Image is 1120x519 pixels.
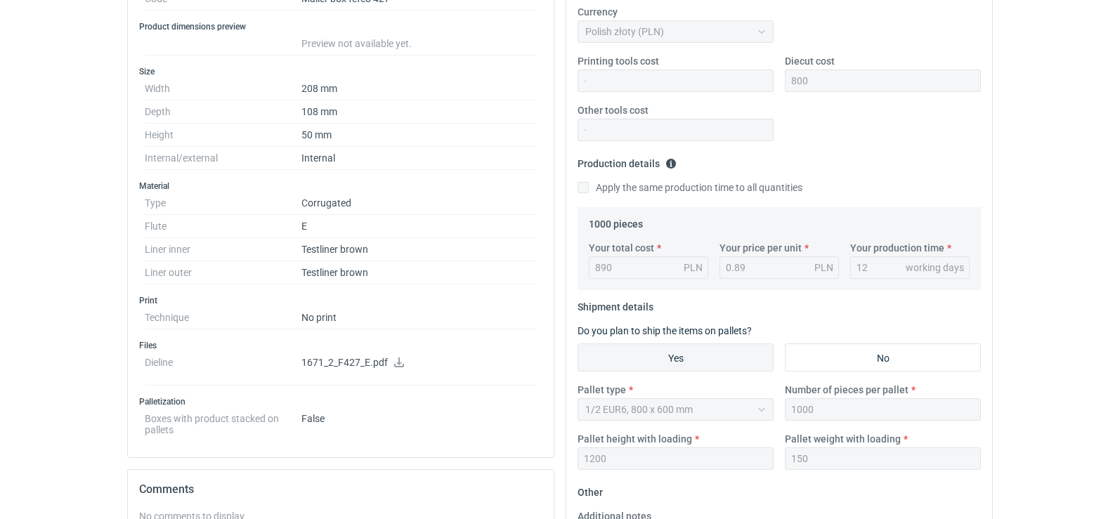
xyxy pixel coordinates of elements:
[301,306,537,329] dd: No print
[145,192,301,215] dt: Type
[145,351,301,386] dt: Dieline
[301,215,537,238] dd: E
[301,124,537,147] dd: 50 mm
[684,261,703,275] div: PLN
[301,192,537,215] dd: Corrugated
[301,261,537,284] dd: Testliner brown
[578,383,626,397] label: Pallet type
[145,124,301,147] dt: Height
[145,147,301,170] dt: Internal/external
[301,100,537,124] dd: 108 mm
[139,295,542,306] h3: Print
[850,241,944,255] label: Your production time
[301,357,537,369] p: 1671_2_F427_E.pdf
[578,103,649,117] label: Other tools cost
[578,152,677,169] legend: Production details
[578,481,603,498] legend: Other
[719,241,802,255] label: Your price per unit
[578,180,802,195] label: Apply the same production time to all quantities
[589,241,654,255] label: Your total cost
[578,54,659,68] label: Printing tools cost
[145,77,301,100] dt: Width
[145,100,301,124] dt: Depth
[578,5,618,19] label: Currency
[301,38,412,49] span: Preview not available yet.
[814,261,833,275] div: PLN
[301,77,537,100] dd: 208 mm
[145,306,301,329] dt: Technique
[906,261,964,275] div: working days
[785,432,901,446] label: Pallet weight with loading
[785,383,909,397] label: Number of pieces per pallet
[139,21,542,32] h3: Product dimensions preview
[589,213,643,230] legend: 1000 pieces
[145,261,301,284] dt: Liner outer
[578,325,752,336] label: Do you plan to ship the items on pallets?
[139,396,542,407] h3: Palletization
[139,340,542,351] h3: Files
[139,180,542,192] h3: Material
[145,215,301,238] dt: Flute
[301,147,537,170] dd: Internal
[578,432,692,446] label: Pallet height with loading
[145,407,301,435] dt: Boxes with product stacked on pallets
[301,407,537,435] dd: False
[139,66,542,77] h3: Size
[785,54,835,68] label: Diecut cost
[145,238,301,261] dt: Liner inner
[301,238,537,261] dd: Testliner brown
[139,481,542,498] h2: Comments
[578,296,653,313] legend: Shipment details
